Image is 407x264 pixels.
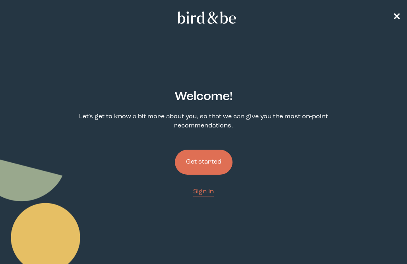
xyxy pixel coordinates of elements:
[78,112,329,131] p: Let's get to know a bit more about you, so that we can give you the most on-point recommendations.
[393,13,401,22] span: ✕
[174,88,233,106] h2: Welcome !
[193,187,214,197] a: Sign In
[367,227,399,256] iframe: Gorgias live chat messenger
[175,137,233,187] a: Get started
[175,150,233,175] button: Get started
[393,11,401,25] a: ✕
[193,189,214,195] span: Sign In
